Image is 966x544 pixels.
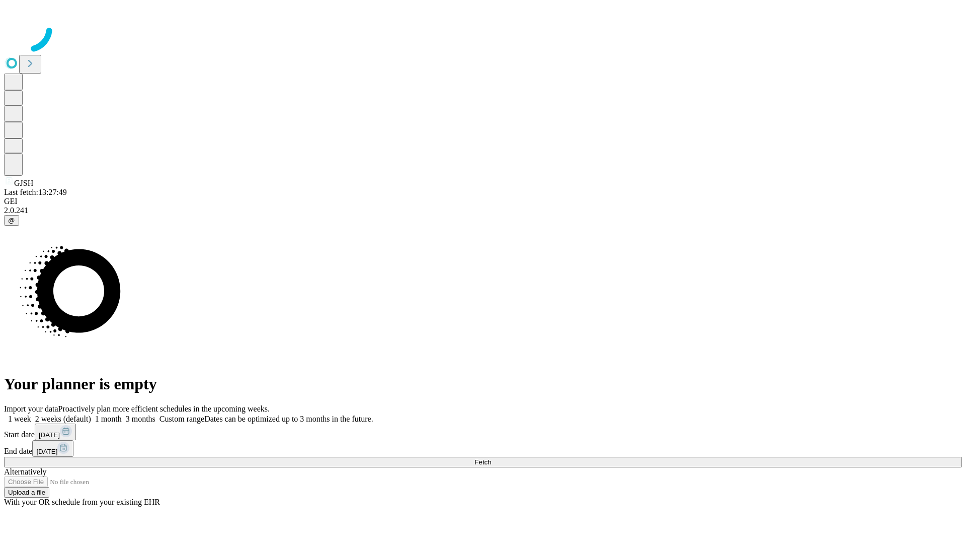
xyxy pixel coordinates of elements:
[36,448,57,455] span: [DATE]
[4,487,49,498] button: Upload a file
[4,440,962,457] div: End date
[58,404,270,413] span: Proactively plan more efficient schedules in the upcoming weeks.
[4,197,962,206] div: GEI
[14,179,33,187] span: GJSH
[126,415,155,423] span: 3 months
[95,415,122,423] span: 1 month
[8,217,15,224] span: @
[474,458,491,466] span: Fetch
[159,415,204,423] span: Custom range
[4,467,46,476] span: Alternatively
[204,415,373,423] span: Dates can be optimized up to 3 months in the future.
[4,498,160,506] span: With your OR schedule from your existing EHR
[8,415,31,423] span: 1 week
[35,424,76,440] button: [DATE]
[4,215,19,226] button: @
[39,431,60,439] span: [DATE]
[32,440,73,457] button: [DATE]
[4,188,67,196] span: Last fetch: 13:27:49
[35,415,91,423] span: 2 weeks (default)
[4,424,962,440] div: Start date
[4,375,962,393] h1: Your planner is empty
[4,404,58,413] span: Import your data
[4,457,962,467] button: Fetch
[4,206,962,215] div: 2.0.241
